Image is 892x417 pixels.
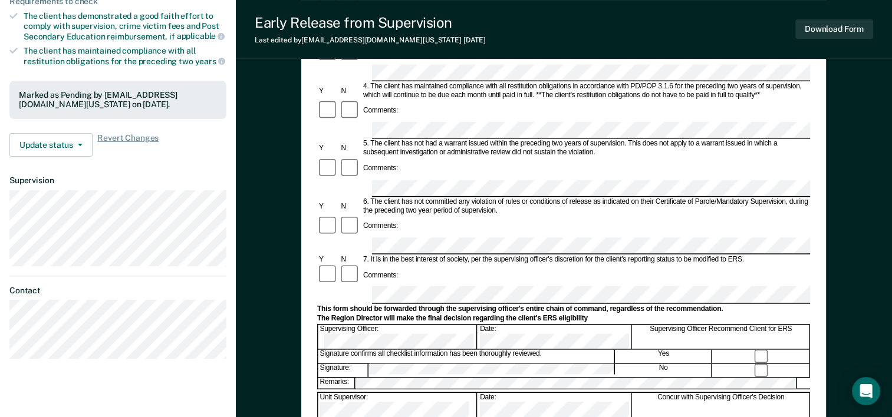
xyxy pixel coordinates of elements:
div: N [340,144,361,153]
div: Supervising Officer Recommend Client for ERS [633,325,810,349]
span: years [195,57,225,66]
dt: Supervision [9,176,226,186]
div: N [340,87,361,95]
div: Yes [615,350,712,363]
div: Date: [478,325,631,349]
span: Revert Changes [97,133,159,157]
div: Early Release from Supervision [255,14,486,31]
div: The client has maintained compliance with all restitution obligations for the preceding two [24,46,226,66]
div: The Region Director will make the final decision regarding the client's ERS eligibility [317,314,810,323]
div: Open Intercom Messenger [852,377,880,405]
div: Comments: [361,222,400,231]
div: 5. The client has not had a warrant issued within the preceding two years of supervision. This do... [361,140,810,157]
div: Remarks: [318,378,356,389]
div: Comments: [361,271,400,280]
div: Supervising Officer: [318,325,478,349]
div: 4. The client has maintained compliance with all restitution obligations in accordance with PD/PO... [361,82,810,100]
div: N [340,255,361,264]
button: Update status [9,133,93,157]
div: 6. The client has not committed any violation of rules or conditions of release as indicated on t... [361,197,810,215]
div: This form should be forwarded through the supervising officer's entire chain of command, regardle... [317,305,810,313]
span: [DATE] [463,36,486,44]
div: No [615,364,712,377]
div: Signature: [318,364,368,377]
div: Marked as Pending by [EMAIL_ADDRESS][DOMAIN_NAME][US_STATE] on [DATE]. [19,90,217,110]
div: The client has demonstrated a good faith effort to comply with supervision, crime victim fees and... [24,11,226,41]
div: Y [317,202,339,211]
div: Y [317,144,339,153]
div: N [340,202,361,211]
div: Signature confirms all checklist information has been thoroughly reviewed. [318,350,615,363]
button: Download Form [795,19,873,39]
div: Y [317,87,339,95]
div: Comments: [361,164,400,173]
span: applicable [177,31,225,41]
div: 7. It is in the best interest of society, per the supervising officer's discretion for the client... [361,255,810,264]
div: Comments: [361,107,400,115]
div: Y [317,255,339,264]
dt: Contact [9,286,226,296]
div: Last edited by [EMAIL_ADDRESS][DOMAIN_NAME][US_STATE] [255,36,486,44]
